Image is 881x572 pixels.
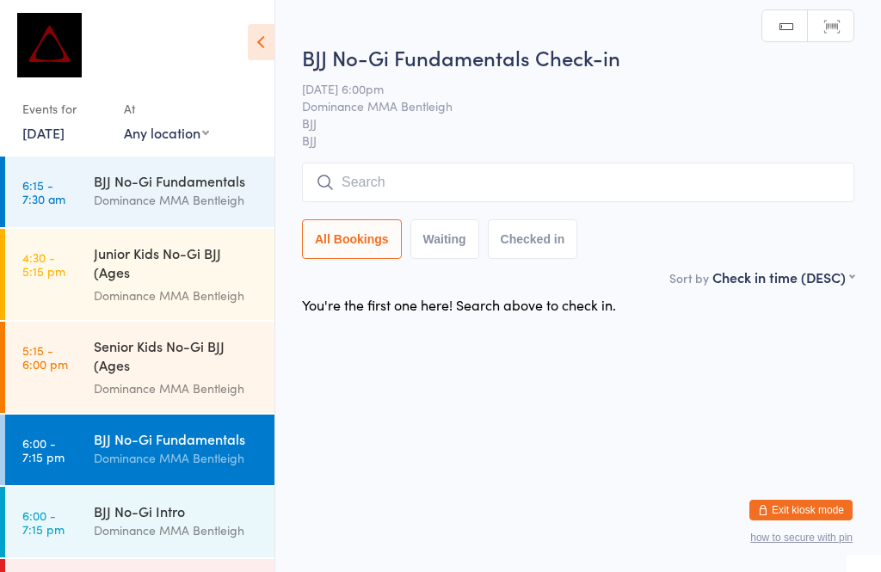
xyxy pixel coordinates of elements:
[94,243,260,286] div: Junior Kids No-Gi BJJ (Ages [DEMOGRAPHIC_DATA])
[302,219,402,259] button: All Bookings
[5,157,274,227] a: 6:15 -7:30 amBJJ No-Gi FundamentalsDominance MMA Bentleigh
[22,436,65,464] time: 6:00 - 7:15 pm
[488,219,578,259] button: Checked in
[94,429,260,448] div: BJJ No-Gi Fundamentals
[22,123,65,142] a: [DATE]
[22,343,68,371] time: 5:15 - 6:00 pm
[5,322,274,413] a: 5:15 -6:00 pmSenior Kids No-Gi BJJ (Ages [DEMOGRAPHIC_DATA])Dominance MMA Bentleigh
[94,501,260,520] div: BJJ No-Gi Intro
[302,43,854,71] h2: BJJ No-Gi Fundamentals Check-in
[410,219,479,259] button: Waiting
[17,13,82,77] img: Dominance MMA Bentleigh
[749,500,853,520] button: Exit kiosk mode
[94,378,260,398] div: Dominance MMA Bentleigh
[750,532,853,544] button: how to secure with pin
[22,178,65,206] time: 6:15 - 7:30 am
[94,336,260,378] div: Senior Kids No-Gi BJJ (Ages [DEMOGRAPHIC_DATA])
[5,229,274,320] a: 4:30 -5:15 pmJunior Kids No-Gi BJJ (Ages [DEMOGRAPHIC_DATA])Dominance MMA Bentleigh
[94,520,260,540] div: Dominance MMA Bentleigh
[302,97,828,114] span: Dominance MMA Bentleigh
[5,487,274,557] a: 6:00 -7:15 pmBJJ No-Gi IntroDominance MMA Bentleigh
[669,269,709,286] label: Sort by
[22,95,107,123] div: Events for
[94,286,260,305] div: Dominance MMA Bentleigh
[94,190,260,210] div: Dominance MMA Bentleigh
[94,448,260,468] div: Dominance MMA Bentleigh
[302,132,854,149] span: BJJ
[124,95,209,123] div: At
[94,171,260,190] div: BJJ No-Gi Fundamentals
[302,80,828,97] span: [DATE] 6:00pm
[302,114,828,132] span: BJJ
[22,508,65,536] time: 6:00 - 7:15 pm
[302,163,854,202] input: Search
[302,295,616,314] div: You're the first one here! Search above to check in.
[22,250,65,278] time: 4:30 - 5:15 pm
[712,268,854,286] div: Check in time (DESC)
[5,415,274,485] a: 6:00 -7:15 pmBJJ No-Gi FundamentalsDominance MMA Bentleigh
[124,123,209,142] div: Any location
